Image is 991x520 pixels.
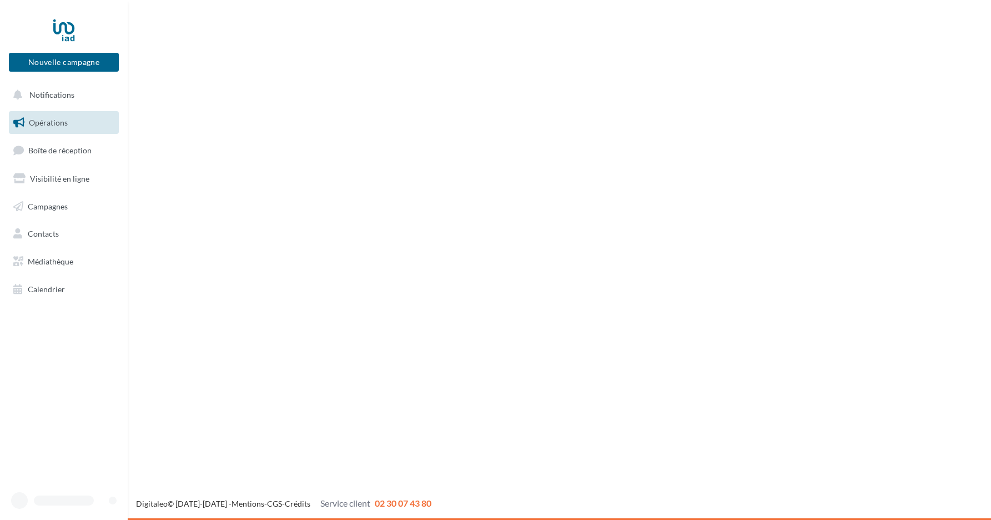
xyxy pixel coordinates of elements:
[7,222,121,246] a: Contacts
[7,167,121,191] a: Visibilité en ligne
[285,499,310,508] a: Crédits
[28,229,59,238] span: Contacts
[9,53,119,72] button: Nouvelle campagne
[375,498,431,508] span: 02 30 07 43 80
[7,278,121,301] a: Calendrier
[7,138,121,162] a: Boîte de réception
[136,499,168,508] a: Digitaleo
[28,284,65,294] span: Calendrier
[267,499,282,508] a: CGS
[320,498,370,508] span: Service client
[7,83,117,107] button: Notifications
[7,250,121,273] a: Médiathèque
[28,201,68,211] span: Campagnes
[7,195,121,218] a: Campagnes
[136,499,431,508] span: © [DATE]-[DATE] - - -
[232,499,264,508] a: Mentions
[7,111,121,134] a: Opérations
[28,257,73,266] span: Médiathèque
[30,174,89,183] span: Visibilité en ligne
[29,90,74,99] span: Notifications
[28,146,92,155] span: Boîte de réception
[29,118,68,127] span: Opérations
